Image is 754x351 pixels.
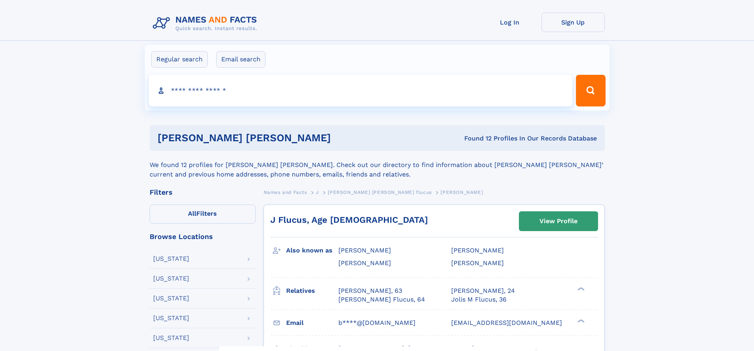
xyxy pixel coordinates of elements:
[153,335,189,341] div: [US_STATE]
[575,286,585,291] div: ❯
[519,212,598,231] a: View Profile
[158,133,398,143] h1: [PERSON_NAME] [PERSON_NAME]
[264,187,307,197] a: Names and Facts
[153,275,189,282] div: [US_STATE]
[150,189,256,196] div: Filters
[149,75,573,106] input: search input
[575,318,585,323] div: ❯
[451,286,515,295] a: [PERSON_NAME], 24
[328,187,431,197] a: [PERSON_NAME] [PERSON_NAME] flucus
[150,13,264,34] img: Logo Names and Facts
[286,284,338,298] h3: Relatives
[451,295,507,304] a: Jolis M Flucus, 36
[451,319,562,326] span: [EMAIL_ADDRESS][DOMAIN_NAME]
[188,210,196,217] span: All
[151,51,208,68] label: Regular search
[150,151,605,179] div: We found 12 profiles for [PERSON_NAME] [PERSON_NAME]. Check out our directory to find information...
[451,247,504,254] span: [PERSON_NAME]
[478,13,541,32] a: Log In
[150,205,256,224] label: Filters
[441,190,483,195] span: [PERSON_NAME]
[286,244,338,257] h3: Also known as
[576,75,605,106] button: Search Button
[153,295,189,302] div: [US_STATE]
[338,286,402,295] a: [PERSON_NAME], 63
[397,134,597,143] div: Found 12 Profiles In Our Records Database
[338,295,425,304] a: [PERSON_NAME] Flucus, 64
[539,212,577,230] div: View Profile
[328,190,431,195] span: [PERSON_NAME] [PERSON_NAME] flucus
[286,316,338,330] h3: Email
[316,190,319,195] span: J
[451,259,504,267] span: [PERSON_NAME]
[216,51,266,68] label: Email search
[153,315,189,321] div: [US_STATE]
[270,215,428,225] a: J Flucus, Age [DEMOGRAPHIC_DATA]
[316,187,319,197] a: J
[153,256,189,262] div: [US_STATE]
[150,233,256,240] div: Browse Locations
[338,247,391,254] span: [PERSON_NAME]
[338,259,391,267] span: [PERSON_NAME]
[541,13,605,32] a: Sign Up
